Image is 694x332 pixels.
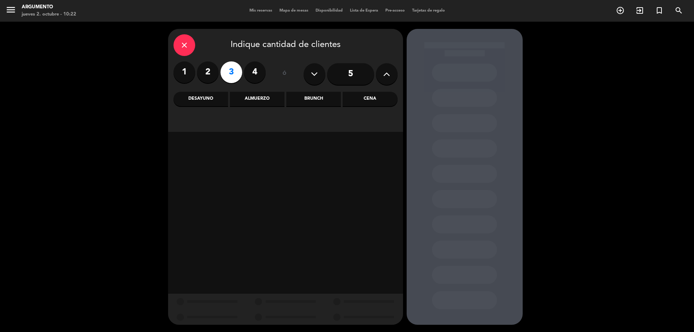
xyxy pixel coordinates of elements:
div: Indique cantidad de clientes [173,34,398,56]
i: turned_in_not [655,6,664,15]
label: 4 [244,61,266,83]
i: add_circle_outline [616,6,625,15]
i: close [180,41,189,49]
div: ó [273,61,296,87]
span: Tarjetas de regalo [408,9,449,13]
label: 3 [220,61,242,83]
label: 2 [197,61,219,83]
button: menu [5,4,16,18]
span: Mis reservas [246,9,276,13]
span: Mapa de mesas [276,9,312,13]
label: 1 [173,61,195,83]
div: Desayuno [173,92,228,106]
i: search [674,6,683,15]
div: Brunch [286,92,341,106]
div: Almuerzo [230,92,284,106]
span: Lista de Espera [346,9,382,13]
span: Pre-acceso [382,9,408,13]
i: menu [5,4,16,15]
div: jueves 2. octubre - 10:22 [22,11,76,18]
div: Argumento [22,4,76,11]
i: exit_to_app [635,6,644,15]
div: Cena [343,92,397,106]
span: Disponibilidad [312,9,346,13]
